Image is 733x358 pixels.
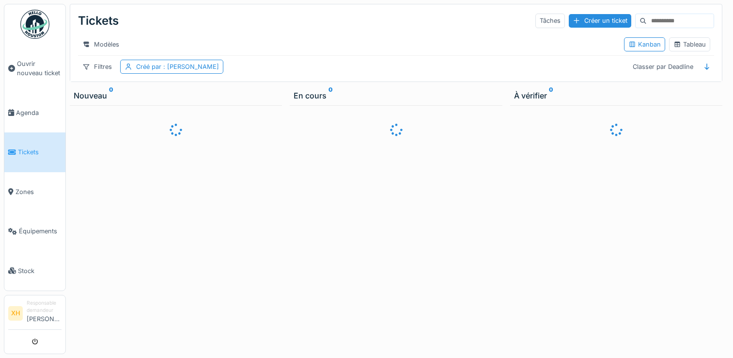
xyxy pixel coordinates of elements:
img: Badge_color-CXgf-gQk.svg [20,10,49,39]
span: : [PERSON_NAME] [161,63,219,70]
span: Stock [18,266,62,276]
a: XH Responsable demandeur[PERSON_NAME] [8,299,62,330]
a: Zones [4,172,65,212]
div: Kanban [628,40,661,49]
div: Modèles [78,37,124,51]
span: Équipements [19,227,62,236]
div: Créer un ticket [569,14,631,27]
span: Zones [16,187,62,196]
sup: 0 [328,90,333,101]
a: Stock [4,251,65,290]
div: Filtres [78,60,116,74]
a: Agenda [4,93,65,132]
span: Tickets [18,147,62,157]
span: Ouvrir nouveau ticket [17,59,62,78]
sup: 0 [109,90,113,101]
div: Classer par Deadline [628,60,698,74]
div: Nouveau [74,90,278,101]
div: Tickets [78,8,119,33]
a: Ouvrir nouveau ticket [4,44,65,93]
div: Tâches [535,14,565,28]
div: Créé par [136,62,219,71]
div: Responsable demandeur [27,299,62,314]
a: Tickets [4,132,65,172]
span: Agenda [16,108,62,117]
div: En cours [294,90,498,101]
div: Tableau [673,40,706,49]
li: XH [8,306,23,321]
sup: 0 [549,90,553,101]
a: Équipements [4,212,65,251]
li: [PERSON_NAME] [27,299,62,327]
div: À vérifier [514,90,718,101]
